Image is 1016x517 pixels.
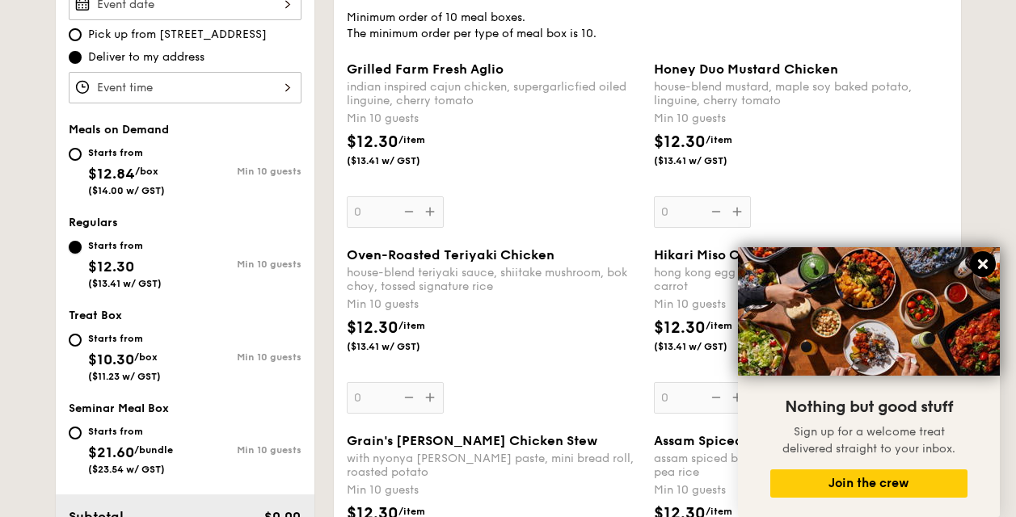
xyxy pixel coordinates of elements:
div: Min 10 guests [347,482,641,498]
div: Starts from [88,332,161,345]
div: Min 10 guests [185,166,301,177]
div: Min 10 guests [185,258,301,270]
span: Assam Spiced Fish [PERSON_NAME] [654,433,885,448]
span: Sign up for a welcome treat delivered straight to your inbox. [782,425,955,456]
img: DSC07876-Edit02-Large.jpeg [738,247,1000,376]
div: Min 10 guests [654,482,948,498]
span: /item [398,320,425,331]
span: /item [398,134,425,145]
span: ($23.54 w/ GST) [88,464,165,475]
span: Oven-Roasted Teriyaki Chicken [347,247,554,263]
span: /item [706,320,732,331]
span: ($13.41 w/ GST) [347,154,457,167]
span: ($11.23 w/ GST) [88,371,161,382]
span: Honey Duo Mustard Chicken [654,61,838,77]
span: /item [706,506,732,517]
span: $12.30 [654,318,706,338]
span: Meals on Demand [69,123,169,137]
span: ($13.41 w/ GST) [654,154,764,167]
div: assam spiced broth, baked white fish, butterfly blue pea rice [654,452,948,479]
span: $10.30 [88,351,134,368]
div: Min 10 guests [185,444,301,456]
div: Starts from [88,425,173,438]
input: Pick up from [STREET_ADDRESS] [69,28,82,41]
span: Hikari Miso Chicken [PERSON_NAME] [654,247,896,263]
div: Min 10 guests [347,111,641,127]
button: Join the crew [770,469,968,498]
span: /item [398,506,425,517]
div: with nyonya [PERSON_NAME] paste, mini bread roll, roasted potato [347,452,641,479]
div: Min 10 guests [654,111,948,127]
span: /box [134,351,158,363]
div: hong kong egg noodle, shiitake mushroom, roasted carrot [654,266,948,293]
span: /bundle [134,444,173,456]
span: Grain's [PERSON_NAME] Chicken Stew [347,433,597,448]
div: house-blend mustard, maple soy baked potato, linguine, cherry tomato [654,80,948,107]
span: $21.60 [88,443,134,461]
span: Grilled Farm Fresh Aglio [347,61,504,77]
div: indian inspired cajun chicken, supergarlicfied oiled linguine, cherry tomato [347,80,641,107]
div: house-blend teriyaki sauce, shiitake mushroom, bok choy, tossed signature rice [347,266,641,293]
div: Starts from [88,146,165,159]
span: $12.30 [347,318,398,338]
span: Nothing but good stuff [785,397,953,417]
span: Pick up from [STREET_ADDRESS] [88,27,267,43]
span: $12.30 [654,132,706,152]
div: Starts from [88,239,162,252]
div: Min 10 guests [654,296,948,313]
span: $12.84 [88,165,135,183]
div: Min 10 guests [347,296,641,313]
span: ($13.41 w/ GST) [88,278,162,289]
span: ($13.41 w/ GST) [347,340,457,353]
span: Treat Box [69,309,122,322]
button: Close [970,251,996,277]
span: $12.30 [347,132,398,152]
input: Deliver to my address [69,51,82,64]
span: Deliver to my address [88,49,204,65]
span: Regulars [69,216,118,229]
input: Starts from$12.84/box($14.00 w/ GST)Min 10 guests [69,148,82,161]
span: $12.30 [88,258,134,275]
div: Min 10 guests [185,351,301,363]
input: Starts from$21.60/bundle($23.54 w/ GST)Min 10 guests [69,427,82,439]
span: ($13.41 w/ GST) [654,340,764,353]
span: Seminar Meal Box [69,401,169,415]
span: ($14.00 w/ GST) [88,185,165,196]
input: Starts from$12.30($13.41 w/ GST)Min 10 guests [69,241,82,254]
input: Event time [69,72,301,103]
span: /item [706,134,732,145]
span: /box [135,166,158,177]
input: Starts from$10.30/box($11.23 w/ GST)Min 10 guests [69,334,82,347]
